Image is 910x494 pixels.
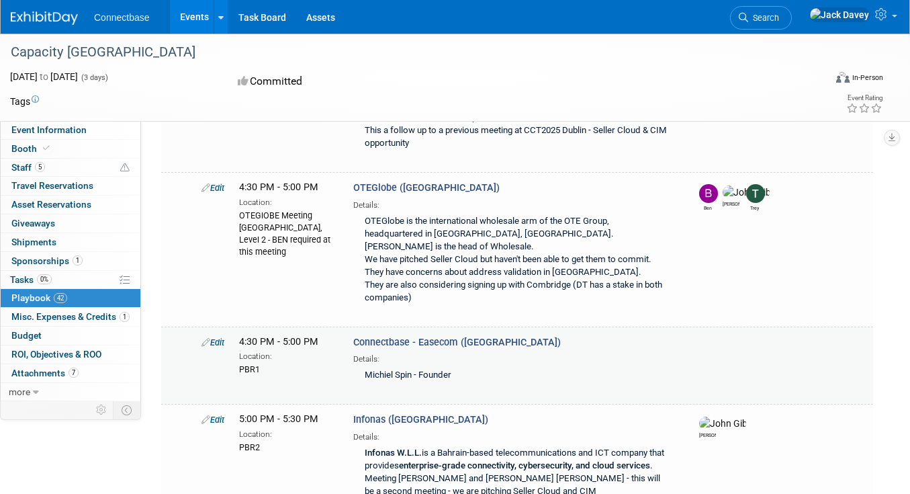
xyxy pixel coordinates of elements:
span: Staff [11,162,45,173]
span: Potential Scheduling Conflict -- at least one attendee is tagged in another overlapping event. [120,162,130,174]
span: Giveaways [11,218,55,229]
span: Connectbase [94,12,150,23]
a: Attachments7 [1,364,140,382]
a: Sponsorships1 [1,252,140,270]
div: Michiel Spin - Founder [353,365,676,387]
div: Event Rating [846,95,882,101]
span: Shipments [11,237,56,247]
span: Sponsorships [11,255,83,266]
a: Edit [201,337,224,347]
img: John Giblin [699,417,746,430]
td: Tags [10,95,39,108]
span: Asset Reservations [11,199,91,210]
span: 7 [69,368,79,378]
span: Infonas ([GEOGRAPHIC_DATA]) [353,414,488,425]
div: Details: [353,427,676,443]
span: OTEGlobe ([GEOGRAPHIC_DATA]) [353,182,500,194]
img: ExhibitDay [11,11,78,25]
b: Infonas W.L.L. [365,448,422,458]
a: Edit [201,183,224,193]
a: ROI, Objectives & ROO [1,345,140,364]
div: Location: [239,349,333,362]
a: Misc. Expenses & Credits1 [1,308,140,326]
a: Asset Reservations [1,196,140,214]
img: John Giblin [723,186,770,199]
img: Trey Willis [746,184,765,203]
a: Edit [201,415,224,425]
span: Search [748,13,779,23]
a: Booth [1,140,140,158]
a: Giveaways [1,214,140,233]
div: PBR2 [239,440,333,454]
span: 1 [73,255,83,265]
a: Travel Reservations [1,177,140,195]
div: Event Format [754,70,883,90]
div: Location: [239,195,333,208]
a: Budget [1,327,140,345]
div: Location: [239,427,333,440]
b: enterprise-grade connectivity, cybersecurity, and cloud services [399,460,650,470]
span: to [38,71,50,82]
span: Connectbase - Easecom ([GEOGRAPHIC_DATA]) [353,337,561,348]
img: Ben Edmond [699,184,718,203]
a: Event Information [1,121,140,139]
span: Booth [11,143,52,154]
a: Playbook42 [1,289,140,307]
span: 0% [37,274,52,284]
span: Attachments [11,368,79,378]
span: Misc. Expenses & Credits [11,311,130,322]
span: Event Information [11,124,87,135]
a: Tasks0% [1,271,140,289]
div: Ben Edmond [699,203,716,212]
a: Search [730,6,792,30]
span: 5 [35,162,45,172]
img: Format-Inperson.png [836,72,850,83]
span: ROI, Objectives & ROO [11,349,101,360]
span: 4:30 PM - 5:00 PM [239,181,318,193]
span: 42 [54,293,67,303]
div: OTEGlobe is the international wholesale arm of the OTE Group, headquartered in [GEOGRAPHIC_DATA],... [353,211,676,310]
a: Staff5 [1,159,140,177]
span: more [9,386,30,397]
div: PBR1 [239,362,333,376]
img: Jack Davey [809,7,870,22]
div: Committed [234,70,511,93]
span: Tasks [10,274,52,285]
div: Details: [353,349,676,365]
td: Personalize Event Tab Strip [90,401,113,419]
div: John Giblin [699,430,716,439]
i: Booth reservation complete [43,145,50,152]
span: 5:00 PM - 5:30 PM [239,413,318,425]
span: (3 days) [80,73,108,82]
div: Trey Willis [746,203,763,212]
div: Capacity [GEOGRAPHIC_DATA] [6,40,809,65]
div: John Giblin [723,199,739,208]
span: 4:30 PM - 5:00 PM [239,336,318,347]
div: OTEGlOBE Meeting [GEOGRAPHIC_DATA], Level 2 - BEN required at this meeting [239,208,333,258]
span: Travel Reservations [11,180,93,191]
a: more [1,383,140,401]
div: Details: [353,196,676,211]
td: Toggle Event Tabs [113,401,141,419]
a: Shipments [1,233,140,251]
div: In-Person [852,73,883,83]
span: 1 [120,312,130,322]
span: [DATE] [DATE] [10,71,78,82]
span: Budget [11,330,42,341]
span: Playbook [11,292,67,303]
